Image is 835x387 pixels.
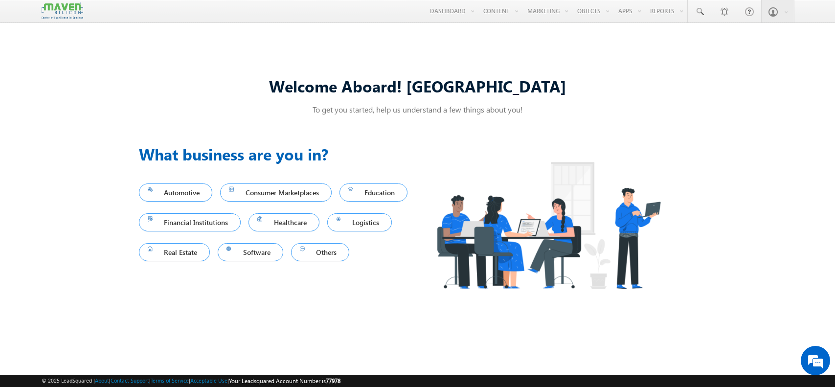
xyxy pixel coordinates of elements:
[95,377,109,384] a: About
[418,142,679,308] img: Industry.png
[42,376,340,386] span: © 2025 LeadSquared | | | | |
[148,246,202,259] span: Real Estate
[42,2,83,20] img: Custom Logo
[139,142,418,166] h3: What business are you in?
[151,377,189,384] a: Terms of Service
[229,377,340,385] span: Your Leadsquared Account Number is
[190,377,227,384] a: Acceptable Use
[348,186,399,199] span: Education
[257,216,311,229] span: Healthcare
[111,377,149,384] a: Contact Support
[148,186,204,199] span: Automotive
[326,377,340,385] span: 77978
[148,216,232,229] span: Financial Institutions
[229,186,323,199] span: Consumer Marketplaces
[300,246,341,259] span: Others
[336,216,384,229] span: Logistics
[226,246,274,259] span: Software
[139,104,697,114] p: To get you started, help us understand a few things about you!
[139,75,697,96] div: Welcome Aboard! [GEOGRAPHIC_DATA]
